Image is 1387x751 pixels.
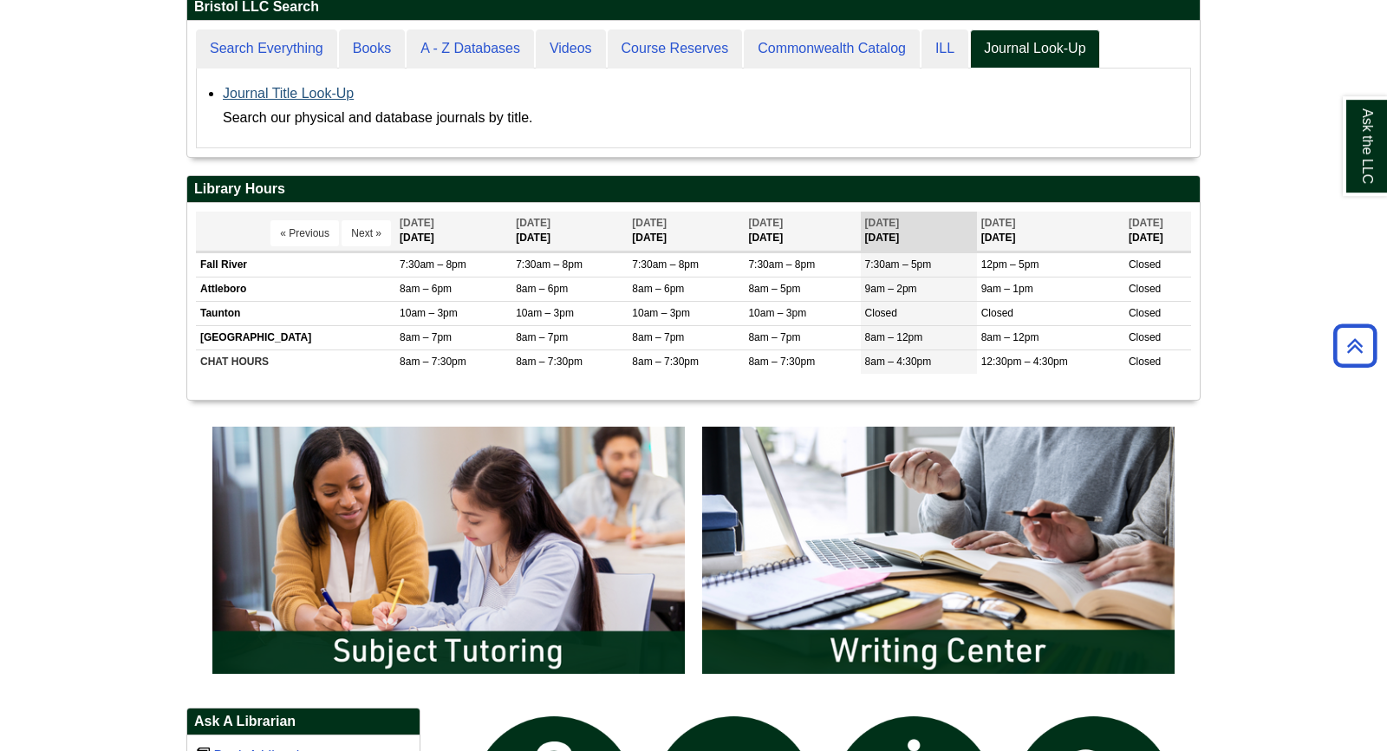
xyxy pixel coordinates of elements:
[981,331,1039,343] span: 8am – 12pm
[187,176,1200,203] h2: Library Hours
[270,220,339,246] button: « Previous
[632,283,684,295] span: 8am – 6pm
[981,217,1016,229] span: [DATE]
[1129,307,1161,319] span: Closed
[196,277,395,301] td: Attleboro
[400,356,466,368] span: 8am – 7:30pm
[536,29,606,69] a: Videos
[196,301,395,325] td: Taunton
[748,217,783,229] span: [DATE]
[196,29,337,69] a: Search Everything
[861,212,977,251] th: [DATE]
[981,283,1033,295] span: 9am – 1pm
[1124,212,1191,251] th: [DATE]
[632,356,699,368] span: 8am – 7:30pm
[865,217,900,229] span: [DATE]
[1129,331,1161,343] span: Closed
[400,307,458,319] span: 10am – 3pm
[400,258,466,271] span: 7:30am – 8pm
[516,307,574,319] span: 10am – 3pm
[516,217,550,229] span: [DATE]
[748,331,800,343] span: 8am – 7pm
[342,220,391,246] button: Next »
[865,258,932,271] span: 7:30am – 5pm
[981,356,1068,368] span: 12:30pm – 4:30pm
[748,258,815,271] span: 7:30am – 8pm
[516,283,568,295] span: 8am – 6pm
[223,86,354,101] a: Journal Title Look-Up
[339,29,405,69] a: Books
[981,258,1039,271] span: 12pm – 5pm
[1129,217,1163,229] span: [DATE]
[1327,334,1383,357] a: Back to Top
[407,29,534,69] a: A - Z Databases
[744,212,860,251] th: [DATE]
[1129,258,1161,271] span: Closed
[400,331,452,343] span: 8am – 7pm
[516,258,583,271] span: 7:30am – 8pm
[921,29,968,69] a: ILL
[511,212,628,251] th: [DATE]
[748,283,800,295] span: 8am – 5pm
[196,325,395,349] td: [GEOGRAPHIC_DATA]
[196,252,395,277] td: Fall River
[1129,356,1161,368] span: Closed
[632,331,684,343] span: 8am – 7pm
[516,331,568,343] span: 8am – 7pm
[1129,283,1161,295] span: Closed
[628,212,744,251] th: [DATE]
[748,307,806,319] span: 10am – 3pm
[693,418,1183,682] img: Writing Center Information
[400,217,434,229] span: [DATE]
[223,106,1182,130] div: Search our physical and database journals by title.
[400,283,452,295] span: 8am – 6pm
[977,212,1124,251] th: [DATE]
[632,258,699,271] span: 7:30am – 8pm
[204,418,1183,689] div: slideshow
[865,356,932,368] span: 8am – 4:30pm
[196,350,395,375] td: CHAT HOURS
[744,29,920,69] a: Commonwealth Catalog
[981,307,1013,319] span: Closed
[632,307,690,319] span: 10am – 3pm
[970,29,1099,69] a: Journal Look-Up
[865,283,917,295] span: 9am – 2pm
[516,356,583,368] span: 8am – 7:30pm
[187,709,420,735] h2: Ask A Librarian
[204,418,693,682] img: Subject Tutoring Information
[748,356,815,368] span: 8am – 7:30pm
[865,307,897,319] span: Closed
[632,217,667,229] span: [DATE]
[865,331,923,343] span: 8am – 12pm
[608,29,743,69] a: Course Reserves
[395,212,511,251] th: [DATE]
